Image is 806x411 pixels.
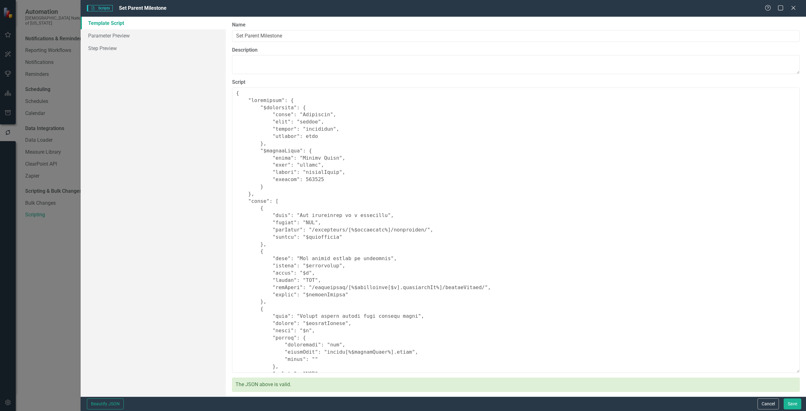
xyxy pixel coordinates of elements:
a: Template Script [81,17,226,29]
label: Description [232,47,800,54]
input: Name [232,30,800,42]
div: The JSON above is valid. [232,378,800,392]
label: Name [232,21,800,29]
button: Beautify JSON [87,398,124,409]
a: Step Preview [81,42,226,54]
span: Set Parent Milestone [119,5,167,11]
label: Script [232,79,800,86]
textarea: { "loremipsum": { "$dolorsita": { "conse": "Adipiscin", "elit": "seddoe", "tempor": "incididun", ... [232,88,800,373]
span: Scripts [87,5,113,11]
button: Save [784,398,801,409]
a: Parameter Preview [81,29,226,42]
button: Cancel [758,398,779,409]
